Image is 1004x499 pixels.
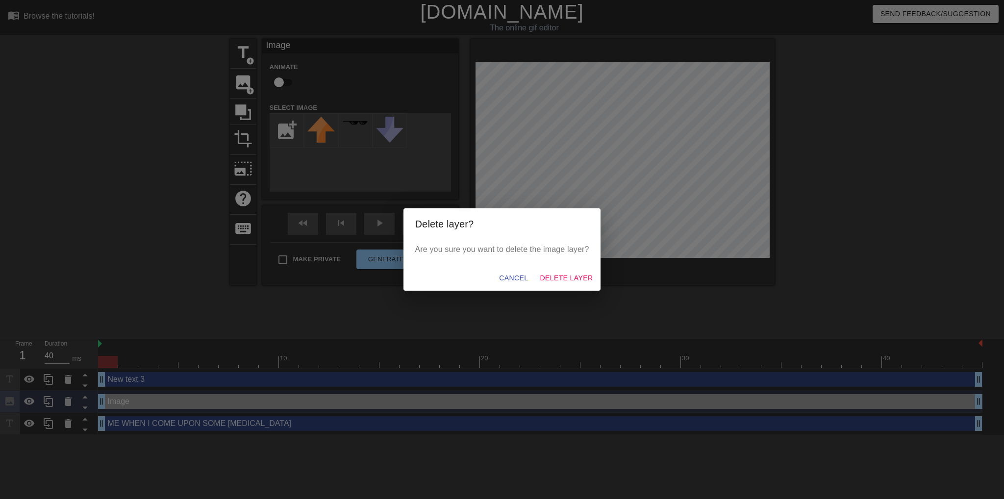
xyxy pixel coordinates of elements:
span: Cancel [499,272,528,284]
h2: Delete layer? [415,216,589,232]
p: Are you sure you want to delete the image layer? [415,244,589,255]
button: Cancel [495,269,532,287]
span: Delete Layer [540,272,593,284]
button: Delete Layer [536,269,597,287]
